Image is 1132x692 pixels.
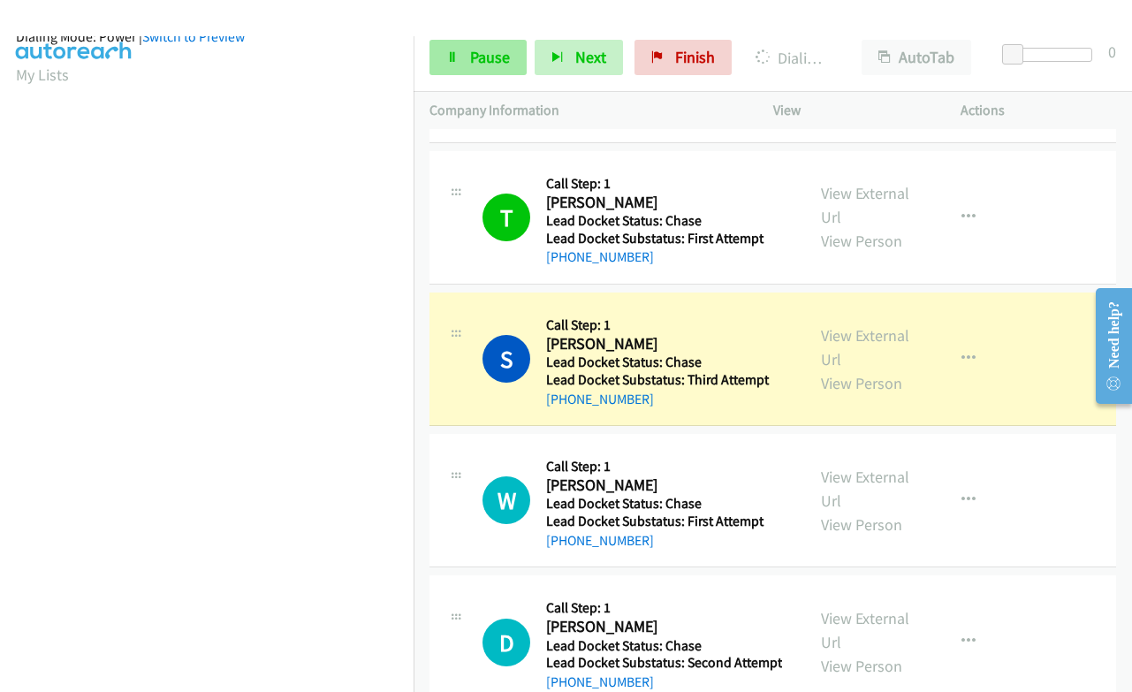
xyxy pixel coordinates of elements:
[546,599,782,617] h5: Call Step: 1
[470,47,510,67] span: Pause
[634,40,732,75] a: Finish
[482,335,530,383] h1: S
[546,475,781,496] h2: [PERSON_NAME]
[1011,48,1092,62] div: Delay between calls (in seconds)
[773,100,929,121] p: View
[482,619,530,666] h1: D
[546,495,781,513] h5: Lead Docket Status: Chase
[16,65,69,85] a: My Lists
[821,608,909,652] a: View External Url
[546,230,781,247] h5: Lead Docket Substatus: First Attempt
[546,513,781,530] h5: Lead Docket Substatus: First Attempt
[546,354,781,371] h5: Lead Docket Status: Chase
[821,325,909,369] a: View External Url
[546,617,781,637] h2: [PERSON_NAME]
[482,476,530,524] h1: W
[546,391,654,407] a: [PHONE_NUMBER]
[821,467,909,511] a: View External Url
[546,334,781,354] h2: [PERSON_NAME]
[961,100,1116,121] p: Actions
[16,27,398,48] div: Dialing Mode: Power |
[546,316,781,334] h5: Call Step: 1
[482,194,530,241] h1: T
[1108,40,1116,64] div: 0
[546,673,654,690] a: [PHONE_NUMBER]
[546,371,781,389] h5: Lead Docket Substatus: Third Attempt
[142,28,245,45] a: Switch to Preview
[429,100,741,121] p: Company Information
[482,476,530,524] div: The call is yet to be attempted
[429,40,527,75] a: Pause
[821,514,902,535] a: View Person
[546,654,782,672] h5: Lead Docket Substatus: Second Attempt
[1081,276,1132,416] iframe: Resource Center
[546,637,782,655] h5: Lead Docket Status: Chase
[546,193,781,213] h2: [PERSON_NAME]
[546,175,781,193] h5: Call Step: 1
[546,212,781,230] h5: Lead Docket Status: Chase
[546,458,781,475] h5: Call Step: 1
[821,373,902,393] a: View Person
[482,619,530,666] div: The call is yet to be attempted
[821,656,902,676] a: View Person
[756,46,830,70] p: Dialing [PERSON_NAME]
[546,248,654,265] a: [PHONE_NUMBER]
[862,40,971,75] button: AutoTab
[675,47,715,67] span: Finish
[535,40,623,75] button: Next
[575,47,606,67] span: Next
[546,532,654,549] a: [PHONE_NUMBER]
[821,231,902,251] a: View Person
[821,183,909,227] a: View External Url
